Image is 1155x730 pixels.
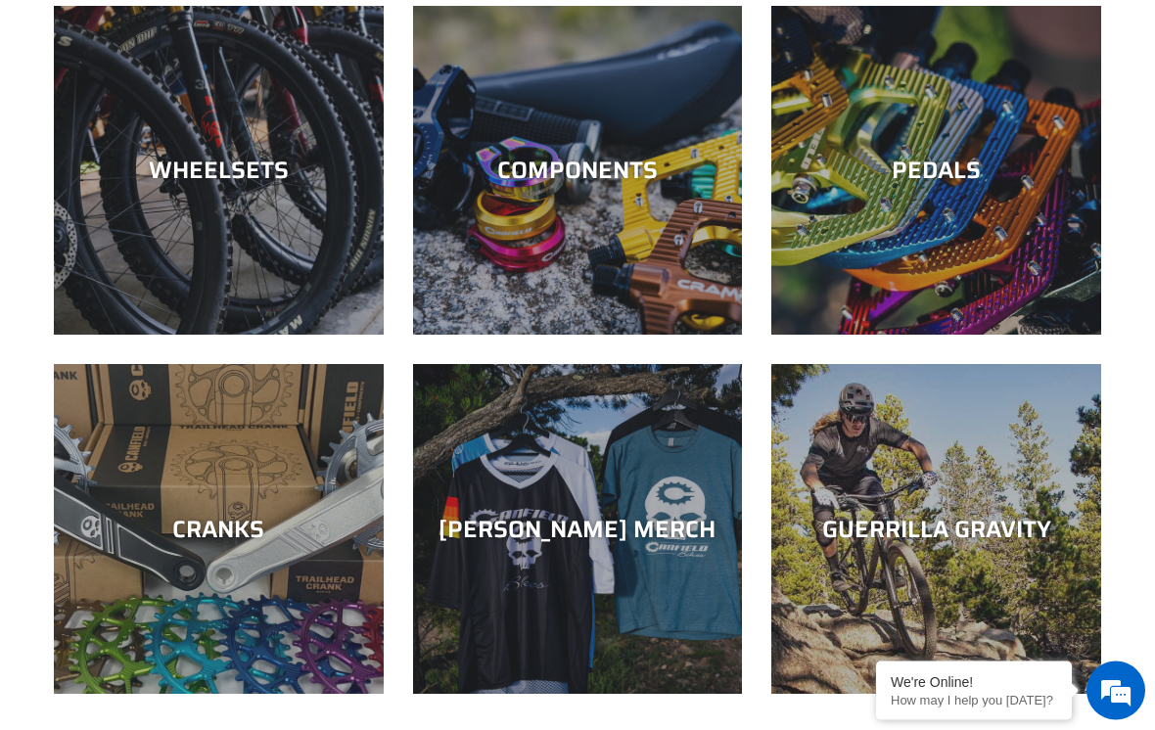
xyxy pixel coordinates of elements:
[413,516,743,544] div: [PERSON_NAME] MERCH
[771,158,1101,186] div: PEDALS
[54,158,384,186] div: WHEELSETS
[54,7,384,337] a: WHEELSETS
[891,674,1057,690] div: We're Online!
[54,516,384,544] div: CRANKS
[413,7,743,337] a: COMPONENTS
[771,7,1101,337] a: PEDALS
[413,158,743,186] div: COMPONENTS
[413,365,743,695] a: [PERSON_NAME] MERCH
[771,516,1101,544] div: GUERRILLA GRAVITY
[891,693,1057,707] p: How may I help you today?
[54,365,384,695] a: CRANKS
[771,365,1101,695] a: GUERRILLA GRAVITY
